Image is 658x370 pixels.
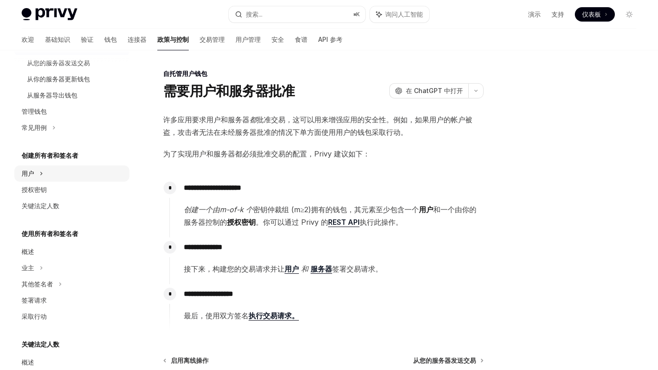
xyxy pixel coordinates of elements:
[22,36,34,43] font: 欢迎
[45,36,70,43] font: 基础知识
[14,292,129,308] a: 签署请求
[14,103,129,120] a: 管理钱包
[45,29,70,50] a: 基础知识
[22,312,47,320] font: 采取行动
[295,29,307,50] a: 食谱
[14,198,129,214] a: 关键法定人数
[184,311,205,320] font: 最后，
[311,264,332,274] a: 服务器
[285,264,299,274] a: 用户
[419,205,433,214] font: 用户
[163,149,370,158] font: 为了实现用户和服务器都必须批准交易的配置，Privy 建议如下：
[253,205,311,214] font: 密钥仲裁组 (m≥2)
[22,8,77,21] img: 灯光标志
[22,340,59,348] font: 关键法定人数
[22,280,53,288] font: 其他签名者
[551,10,564,18] font: 支持
[14,87,129,103] a: 从服务器导出钱包
[14,308,129,325] a: 采取行动
[318,36,342,43] font: API 参考
[332,264,382,273] font: 签署交易请求。
[236,29,261,50] a: 用户管理
[22,230,78,237] font: 使用所有者和签名者
[14,182,129,198] a: 授权密钥
[200,36,225,43] font: 交易管理
[318,29,342,50] a: API 参考
[157,29,189,50] a: 政策与控制
[246,10,262,18] font: 搜索...
[353,11,356,18] font: ⌘
[389,83,468,98] button: 在 ChatGPT 中打开
[229,6,365,22] button: 搜索...⌘K
[22,296,47,304] font: 签署请求
[256,218,328,227] font: 。你可以通过 Privy 的
[249,115,257,124] font: 都
[22,152,78,159] font: 创建所有者和签名者
[22,107,47,115] font: 管理钱包
[171,357,209,364] font: 启用离线操作
[271,36,284,43] font: 安全
[22,29,34,50] a: 欢迎
[311,205,419,214] font: 拥有的钱包，其元素至少包含一个
[81,36,93,43] font: 验证
[311,264,332,273] font: 服务器
[14,71,129,87] a: 从你的服务器更新钱包
[413,357,476,364] font: 从您的服务器发送交易
[328,218,360,227] a: REST API
[22,248,34,255] font: 概述
[128,36,147,43] font: 连接器
[163,83,295,99] font: 需要用户和服务器批准
[295,36,307,43] font: 食谱
[163,115,249,124] font: 许多应用要求用户和服务器
[22,264,34,272] font: 业主
[622,7,636,22] button: 切换暗模式
[271,29,284,50] a: 安全
[27,91,77,99] font: 从服务器导出钱包
[385,10,423,18] font: 询问人工智能
[27,75,90,83] font: 从你的服务器更新钱包
[184,264,285,273] font: 接下来，构建您的交易请求并让
[104,36,117,43] font: 钱包
[227,218,256,227] font: 授权密钥
[22,186,47,193] font: 授权密钥
[157,36,189,43] font: 政策与控制
[22,124,47,131] font: 常见用例
[81,29,93,50] a: 验证
[200,29,225,50] a: 交易管理
[163,70,207,77] font: 自托管用户钱包
[551,10,564,19] a: 支持
[163,115,472,137] font: 批准交易，这可以用来增强应用的安全性。例如，如果用户的帐户被盗，攻击者无法在未经服务器批准的情况下单方面使用用户的钱包采取行动。
[14,244,129,260] a: 概述
[406,87,463,94] font: 在 ChatGPT 中打开
[184,205,253,214] font: 创建一个由m-of-k 个
[528,10,541,18] font: 演示
[360,218,403,227] font: 执行此操作。
[301,264,308,273] font: 和
[22,202,59,210] font: 关键法定人数
[104,29,117,50] a: 钱包
[370,6,429,22] button: 询问人工智能
[413,356,483,365] a: 从您的服务器发送交易
[285,264,299,273] font: 用户
[22,358,34,366] font: 概述
[164,356,209,365] a: 启用离线操作
[528,10,541,19] a: 演示
[249,311,299,321] a: 执行交易请求。
[22,169,34,177] font: 用户
[582,10,601,18] font: 仪表板
[128,29,147,50] a: 连接器
[575,7,615,22] a: 仪表板
[236,36,261,43] font: 用户管理
[205,311,249,320] font: 使用双方签名
[249,311,299,320] font: 执行交易请求。
[356,11,360,18] font: K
